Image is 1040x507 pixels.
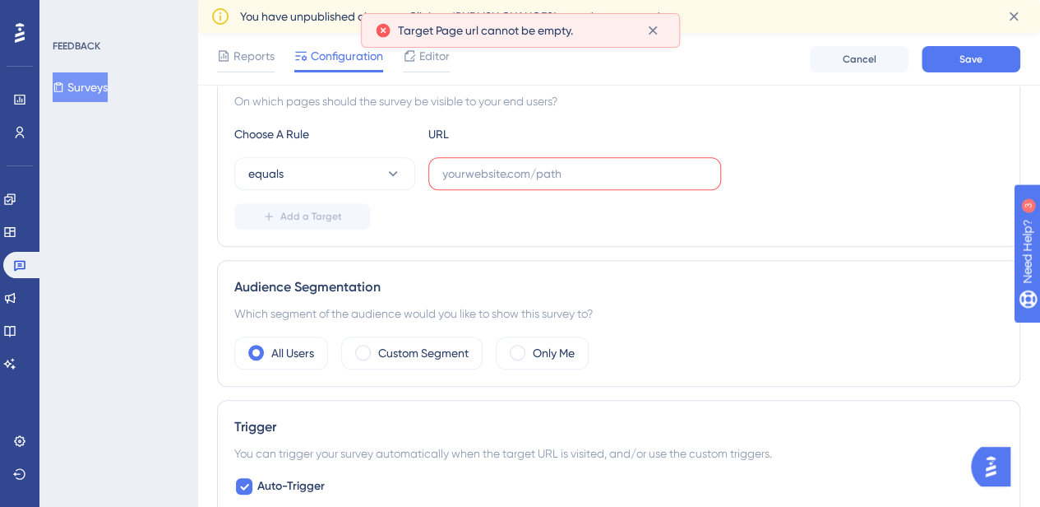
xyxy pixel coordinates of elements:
button: Add a Target [234,203,370,230]
div: Choose A Rule [234,124,415,144]
div: 3 [114,8,119,21]
input: yourwebsite.com/path [442,165,707,183]
button: Save [922,46,1020,72]
div: You can trigger your survey automatically when the target URL is visited, and/or use the custom t... [234,444,1003,463]
span: equals [248,164,284,184]
button: Surveys [53,72,108,102]
span: Add a Target [280,210,342,223]
div: Audience Segmentation [234,277,1003,297]
span: Cancel [843,53,876,66]
div: On which pages should the survey be visible to your end users? [234,91,1003,111]
span: Save [959,53,982,66]
div: FEEDBACK [53,40,100,53]
div: Trigger [234,417,1003,437]
div: URL [428,124,609,144]
button: equals [234,157,415,190]
div: Which segment of the audience would you like to show this survey to? [234,304,1003,323]
span: Target Page url cannot be empty. [398,21,573,40]
span: You have unpublished changes. Click on ‘PUBLISH CHANGES’ to update your code. [240,7,668,26]
label: All Users [271,343,314,363]
span: Reports [233,46,275,66]
span: Configuration [311,46,383,66]
iframe: UserGuiding AI Assistant Launcher [971,442,1020,491]
span: Auto-Trigger [257,477,325,496]
span: Editor [419,46,450,66]
label: Custom Segment [378,343,469,363]
button: Cancel [810,46,908,72]
label: Only Me [533,343,575,363]
span: Need Help? [39,4,103,24]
